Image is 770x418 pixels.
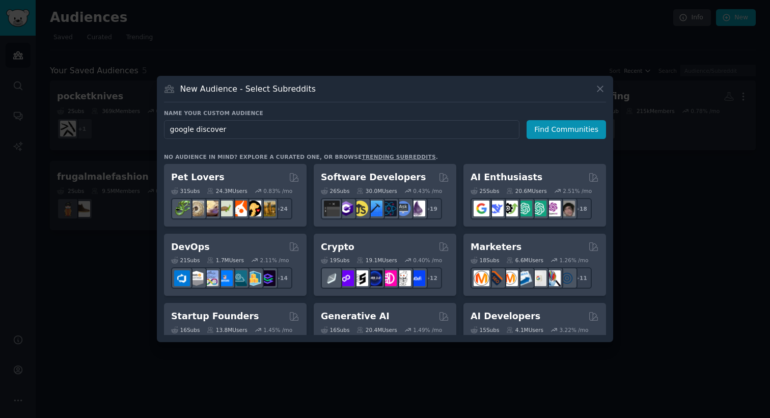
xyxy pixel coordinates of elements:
[502,201,518,216] img: AItoolsCatalog
[527,120,606,139] button: Find Communities
[338,270,354,286] img: 0xPolygon
[421,198,442,219] div: + 19
[171,187,200,194] div: 31 Sub s
[381,201,397,216] img: reactnative
[260,270,276,286] img: PlatformEngineers
[321,171,426,184] h2: Software Developers
[171,171,225,184] h2: Pet Lovers
[352,270,368,286] img: ethstaker
[367,270,382,286] img: web3
[231,270,247,286] img: platformengineering
[471,257,499,264] div: 18 Sub s
[188,270,204,286] img: AWS_Certified_Experts
[207,257,244,264] div: 1.7M Users
[245,270,261,286] img: aws_cdk
[471,310,540,323] h2: AI Developers
[188,201,204,216] img: ballpython
[395,270,411,286] img: CryptoNews
[545,201,561,216] img: OpenAIDev
[381,270,397,286] img: defiblockchain
[474,201,489,216] img: GoogleGeminiAI
[559,270,575,286] img: OnlineMarketing
[321,326,349,333] div: 16 Sub s
[413,187,442,194] div: 0.43 % /mo
[506,326,543,333] div: 4.1M Users
[171,310,259,323] h2: Startup Founders
[171,241,210,254] h2: DevOps
[321,187,349,194] div: 26 Sub s
[362,154,435,160] a: trending subreddits
[171,326,200,333] div: 16 Sub s
[367,201,382,216] img: iOSProgramming
[506,187,546,194] div: 20.6M Users
[217,201,233,216] img: turtle
[174,270,190,286] img: azuredevops
[506,257,543,264] div: 6.6M Users
[488,201,504,216] img: DeepSeek
[321,310,390,323] h2: Generative AI
[338,201,354,216] img: csharp
[409,201,425,216] img: elixir
[356,187,397,194] div: 30.0M Users
[356,326,397,333] div: 20.4M Users
[409,270,425,286] img: defi_
[516,270,532,286] img: Emailmarketing
[474,270,489,286] img: content_marketing
[471,241,521,254] h2: Marketers
[271,198,292,219] div: + 24
[217,270,233,286] img: DevOpsLinks
[471,187,499,194] div: 25 Sub s
[203,270,218,286] img: Docker_DevOps
[516,201,532,216] img: chatgpt_promptDesign
[174,201,190,216] img: herpetology
[321,241,354,254] h2: Crypto
[563,187,592,194] div: 2.51 % /mo
[271,267,292,289] div: + 14
[356,257,397,264] div: 19.1M Users
[164,120,519,139] input: Pick a short name, like "Digital Marketers" or "Movie-Goers"
[413,326,442,333] div: 1.49 % /mo
[245,201,261,216] img: PetAdvice
[559,201,575,216] img: ArtificalIntelligence
[531,270,546,286] img: googleads
[207,187,247,194] div: 24.3M Users
[203,201,218,216] img: leopardgeckos
[471,171,542,184] h2: AI Enthusiasts
[263,326,292,333] div: 1.45 % /mo
[164,109,606,117] h3: Name your custom audience
[531,201,546,216] img: chatgpt_prompts_
[263,187,292,194] div: 0.83 % /mo
[321,257,349,264] div: 19 Sub s
[171,257,200,264] div: 21 Sub s
[421,267,442,289] div: + 12
[180,83,316,94] h3: New Audience - Select Subreddits
[413,257,442,264] div: 0.40 % /mo
[324,270,340,286] img: ethfinance
[471,326,499,333] div: 15 Sub s
[324,201,340,216] img: software
[352,201,368,216] img: learnjavascript
[164,153,438,160] div: No audience in mind? Explore a curated one, or browse .
[260,257,289,264] div: 2.11 % /mo
[231,201,247,216] img: cockatiel
[207,326,247,333] div: 13.8M Users
[502,270,518,286] img: AskMarketing
[545,270,561,286] img: MarketingResearch
[395,201,411,216] img: AskComputerScience
[570,198,592,219] div: + 18
[570,267,592,289] div: + 11
[260,201,276,216] img: dogbreed
[488,270,504,286] img: bigseo
[560,326,589,333] div: 3.22 % /mo
[560,257,589,264] div: 1.26 % /mo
